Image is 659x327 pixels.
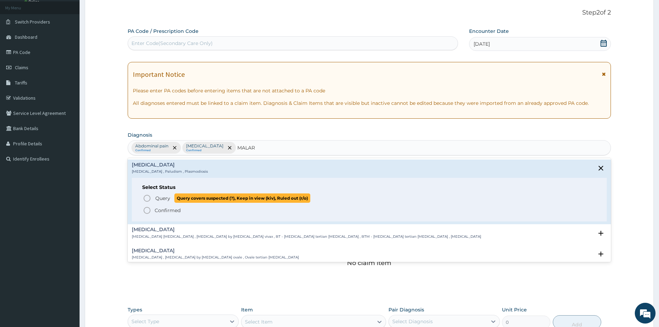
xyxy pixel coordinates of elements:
span: [DATE] [474,40,490,47]
span: remove selection option [227,145,233,151]
span: Query [155,195,170,202]
label: Encounter Date [469,28,509,35]
p: [MEDICAL_DATA] [MEDICAL_DATA] , [MEDICAL_DATA] by [MEDICAL_DATA] vivax , BT - [MEDICAL_DATA] tert... [132,234,481,239]
div: Chat with us now [36,39,116,48]
div: Select Type [131,318,159,325]
i: open select status [597,229,605,237]
i: status option query [143,194,151,202]
textarea: Type your message and hit 'Enter' [3,189,132,213]
label: Item [241,306,253,313]
span: Claims [15,64,28,71]
small: Confirmed [135,149,168,152]
span: Switch Providers [15,19,50,25]
label: Pair Diagnosis [388,306,424,313]
h6: Select Status [142,185,596,190]
p: [MEDICAL_DATA] , Paludism , Plasmodiosis [132,169,208,174]
span: remove selection option [172,145,178,151]
img: d_794563401_company_1708531726252_794563401 [13,35,28,52]
p: Confirmed [155,207,181,214]
h4: [MEDICAL_DATA] [132,248,299,253]
div: Select Diagnosis [392,318,433,325]
span: Dashboard [15,34,37,40]
i: open select status [597,250,605,258]
div: Minimize live chat window [113,3,130,20]
label: PA Code / Prescription Code [128,28,199,35]
span: We're online! [40,87,95,157]
p: [MEDICAL_DATA] , [MEDICAL_DATA] by [MEDICAL_DATA] ovale , Ovale tertian [MEDICAL_DATA] [132,255,299,260]
small: Confirmed [186,149,223,152]
h1: Important Notice [133,71,185,78]
span: Query covers suspected (?), Keep in view (kiv), Ruled out (r/o) [174,193,310,203]
h4: [MEDICAL_DATA] [132,227,481,232]
p: Step 2 of 2 [128,9,611,17]
label: Types [128,307,142,313]
p: No claim item [347,260,391,266]
i: close select status [597,164,605,172]
label: Diagnosis [128,131,152,138]
i: status option filled [143,206,151,215]
div: Enter Code(Secondary Care Only) [131,40,213,47]
h4: [MEDICAL_DATA] [132,162,208,167]
label: Unit Price [502,306,527,313]
p: [MEDICAL_DATA] [186,143,223,149]
p: All diagnoses entered must be linked to a claim item. Diagnosis & Claim Items that are visible bu... [133,100,606,107]
span: Tariffs [15,80,27,86]
p: Please enter PA codes before entering items that are not attached to a PA code [133,87,606,94]
p: Abdominal pain [135,143,168,149]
